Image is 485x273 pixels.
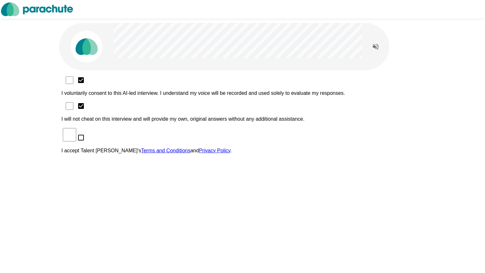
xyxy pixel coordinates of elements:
[141,148,190,153] a: Terms and Conditions
[63,102,76,110] input: I will not cheat on this interview and will provide my own, original answers without any addition...
[70,31,102,63] img: parachute_avatar.png
[369,40,382,53] button: Read questions aloud
[62,116,424,122] p: I will not cheat on this interview and will provide my own, original answers without any addition...
[63,76,76,84] input: I voluntarily consent to this AI-led interview. I understand my voice will be recorded and used s...
[199,148,230,153] a: Privacy Policy
[63,128,76,141] input: I accept Talent [PERSON_NAME]'sTerms and ConditionsandPrivacy Policy.
[62,148,424,154] p: I accept Talent [PERSON_NAME]'s and .
[62,90,424,96] p: I voluntarily consent to this AI-led interview. I understand my voice will be recorded and used s...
